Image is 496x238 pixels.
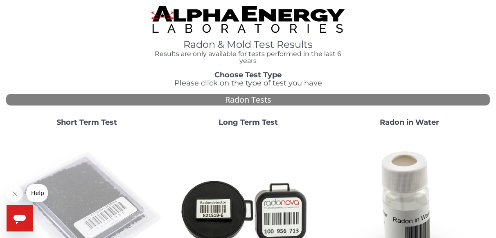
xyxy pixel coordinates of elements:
[219,118,278,127] strong: Long Term Test
[7,186,23,202] iframe: Close message
[151,6,345,33] img: TightCrop.jpg
[26,184,48,202] iframe: Message from company
[6,94,490,106] div: Radon Tests
[151,39,345,50] h1: Radon & Mold Test Results
[56,118,117,127] strong: Short Term Test
[174,79,322,88] span: Please click on the type of test you have
[7,205,33,231] iframe: Button to launch messaging window
[151,50,345,65] h4: Results are only available for tests performed in the last 6 years
[214,70,282,79] strong: Choose Test Type
[380,118,439,127] strong: Radon in Water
